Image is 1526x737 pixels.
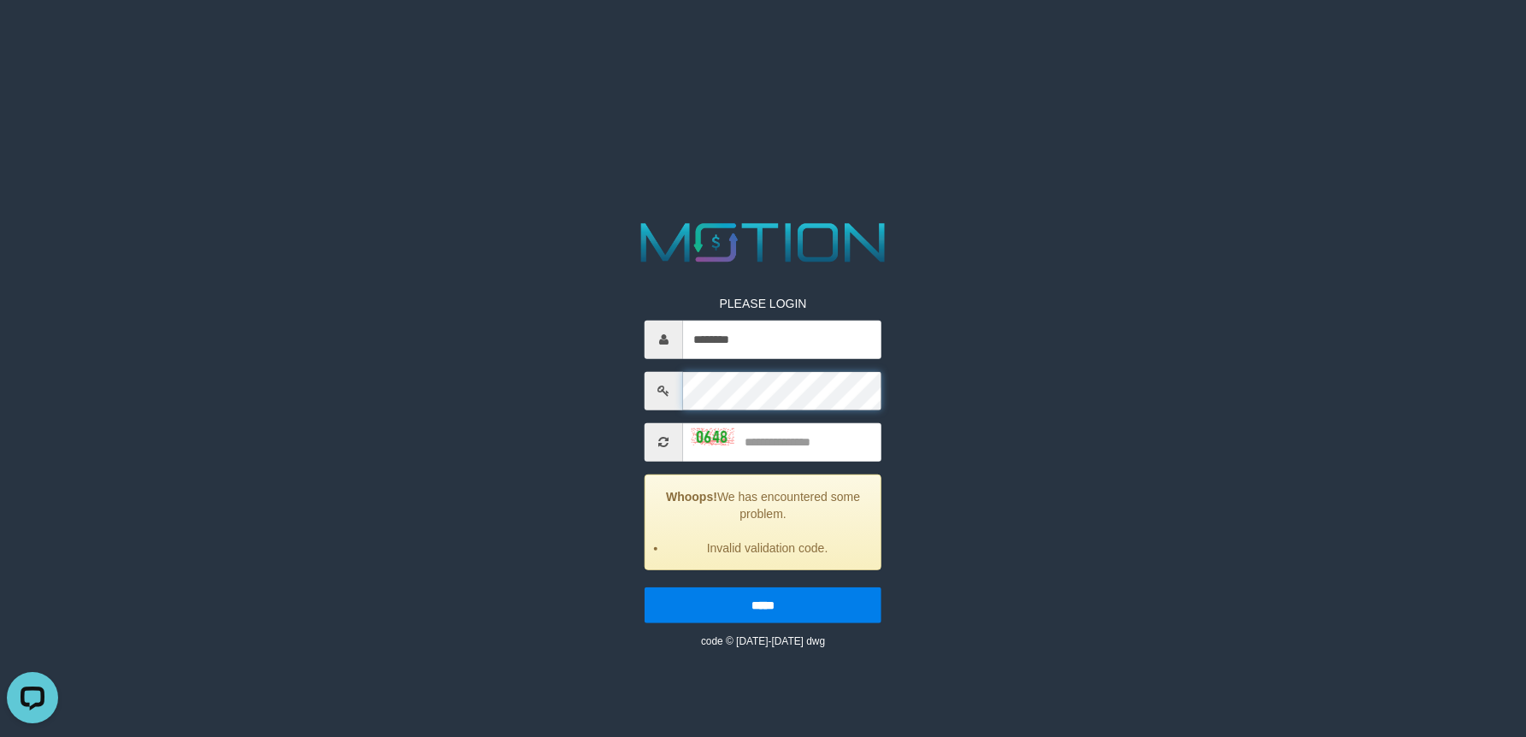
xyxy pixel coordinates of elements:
li: Invalid validation code. [667,539,868,556]
strong: Whoops! [666,489,717,503]
button: Open LiveChat chat widget [7,7,58,58]
div: We has encountered some problem. [645,474,881,569]
img: captcha [692,428,734,445]
p: PLEASE LOGIN [645,294,881,311]
small: code © [DATE]-[DATE] dwg [701,634,825,646]
img: MOTION_logo.png [629,216,896,269]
